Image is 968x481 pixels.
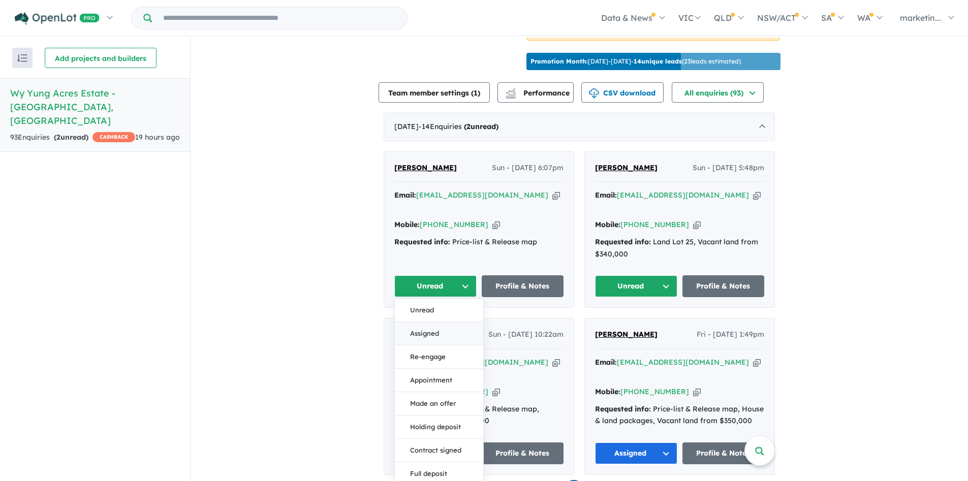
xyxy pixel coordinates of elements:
[530,57,588,65] b: Promotion Month:
[753,357,761,368] button: Copy
[595,163,658,172] span: [PERSON_NAME]
[492,387,500,397] button: Copy
[10,132,135,144] div: 93 Enquir ies
[384,113,775,141] div: [DATE]
[395,392,483,415] button: Made an offer
[634,57,682,65] b: 14 unique leads
[506,91,516,98] img: bar-chart.svg
[693,387,701,397] button: Copy
[464,122,498,131] strong: ( unread)
[419,122,498,131] span: - 14 Enquir ies
[395,345,483,369] button: Re-engage
[595,403,764,428] div: Price-list & Release map, House & land packages, Vacant land from $350,000
[595,236,764,261] div: Land Lot 25, Vacant land from $340,000
[620,387,689,396] a: [PHONE_NUMBER]
[682,275,765,297] a: Profile & Notes
[589,88,599,99] img: download icon
[45,48,157,68] button: Add projects and builders
[497,82,574,103] button: Performance
[507,88,570,98] span: Performance
[595,190,617,200] strong: Email:
[595,237,651,246] strong: Requested info:
[394,275,477,297] button: Unread
[135,133,180,142] span: 19 hours ago
[56,133,60,142] span: 2
[17,54,27,62] img: sort.svg
[617,358,749,367] a: [EMAIL_ADDRESS][DOMAIN_NAME]
[530,57,741,66] p: [DATE] - [DATE] - ( 23 leads estimated)
[693,219,701,230] button: Copy
[697,329,764,341] span: Fri - [DATE] 1:49pm
[394,220,420,229] strong: Mobile:
[420,220,488,229] a: [PHONE_NUMBER]
[506,88,515,94] img: line-chart.svg
[15,12,100,25] img: Openlot PRO Logo White
[682,442,765,464] a: Profile & Notes
[693,162,764,174] span: Sun - [DATE] 5:48pm
[595,330,658,339] span: [PERSON_NAME]
[492,219,500,230] button: Copy
[395,415,483,439] button: Holding deposit
[394,190,416,200] strong: Email:
[753,190,761,201] button: Copy
[595,404,651,413] strong: Requested info:
[394,163,457,172] span: [PERSON_NAME]
[394,162,457,174] a: [PERSON_NAME]
[92,132,135,142] span: CASHBACK
[482,275,564,297] a: Profile & Notes
[466,122,471,131] span: 2
[620,220,689,229] a: [PHONE_NUMBER]
[672,82,764,103] button: All enquiries (93)
[617,190,749,200] a: [EMAIL_ADDRESS][DOMAIN_NAME]
[595,442,677,464] button: Assigned
[595,220,620,229] strong: Mobile:
[154,7,405,29] input: Try estate name, suburb, builder or developer
[394,236,564,248] div: Price-list & Release map
[595,387,620,396] strong: Mobile:
[395,369,483,392] button: Appointment
[395,299,483,322] button: Unread
[379,82,490,103] button: Team member settings (1)
[488,329,564,341] span: Sun - [DATE] 10:22am
[900,13,941,23] span: marketin...
[595,162,658,174] a: [PERSON_NAME]
[595,275,677,297] button: Unread
[492,162,564,174] span: Sun - [DATE] 6:07pm
[416,190,548,200] a: [EMAIL_ADDRESS][DOMAIN_NAME]
[552,357,560,368] button: Copy
[394,237,450,246] strong: Requested info:
[595,329,658,341] a: [PERSON_NAME]
[54,133,88,142] strong: ( unread)
[474,88,478,98] span: 1
[552,190,560,201] button: Copy
[595,358,617,367] strong: Email:
[395,439,483,462] button: Contract signed
[10,86,180,127] h5: Wy Yung Acres Estate - [GEOGRAPHIC_DATA] , [GEOGRAPHIC_DATA]
[482,442,564,464] a: Profile & Notes
[581,82,664,103] button: CSV download
[395,322,483,345] button: Assigned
